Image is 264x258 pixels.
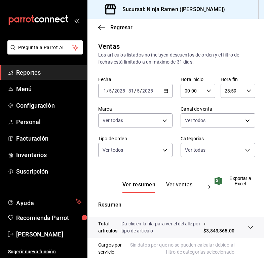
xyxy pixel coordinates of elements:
[98,201,253,209] p: Resumen
[122,181,155,193] button: Ver resumen
[185,147,205,153] span: Ver todas
[112,88,114,94] span: /
[142,88,153,94] input: ----
[110,24,133,31] span: Regresar
[181,136,255,141] label: Categorías
[134,88,136,94] span: /
[124,242,253,256] p: Sin datos por que no se pueden calcular debido al filtro de categorías seleccionado
[16,150,82,159] span: Inventarios
[103,88,107,94] input: --
[16,213,82,222] span: Recomienda Parrot
[16,68,82,77] span: Reportes
[181,107,255,111] label: Canal de venta
[221,77,255,82] label: Hora fin
[103,117,123,124] span: Ver todas
[74,17,79,23] button: open_drawer_menu
[98,220,121,234] p: Total artículos
[98,24,133,31] button: Regresar
[16,117,82,126] span: Personal
[98,242,124,256] p: Cargos por servicio
[7,40,83,54] button: Pregunta a Parrot AI
[181,77,215,82] label: Hora inicio
[140,88,142,94] span: /
[98,41,120,51] div: Ventas
[103,147,123,153] span: Ver todos
[126,88,127,94] span: -
[8,248,82,255] span: Sugerir nueva función
[16,198,73,206] span: Ayuda
[121,220,203,234] p: Da clic en la fila para ver el detalle por tipo de artículo
[107,88,109,94] span: /
[122,181,202,193] div: navigation tabs
[5,49,83,56] a: Pregunta a Parrot AI
[128,88,134,94] input: --
[216,176,253,186] button: Exportar a Excel
[166,181,193,193] button: Ver ventas
[98,77,173,82] label: Fecha
[114,88,125,94] input: ----
[203,220,234,234] p: + $3,843,365.00
[16,101,82,110] span: Configuración
[16,230,82,239] span: [PERSON_NAME]
[98,51,253,66] div: Los artículos listados no incluyen descuentos de orden y el filtro de fechas está limitado a un m...
[109,88,112,94] input: --
[16,84,82,94] span: Menú
[137,88,140,94] input: --
[98,107,173,111] label: Marca
[16,167,82,176] span: Suscripción
[16,134,82,143] span: Facturación
[117,5,225,13] h3: Sucursal: Ninja Ramen ([PERSON_NAME])
[18,44,72,51] span: Pregunta a Parrot AI
[98,136,173,141] label: Tipo de orden
[185,117,205,124] span: Ver todos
